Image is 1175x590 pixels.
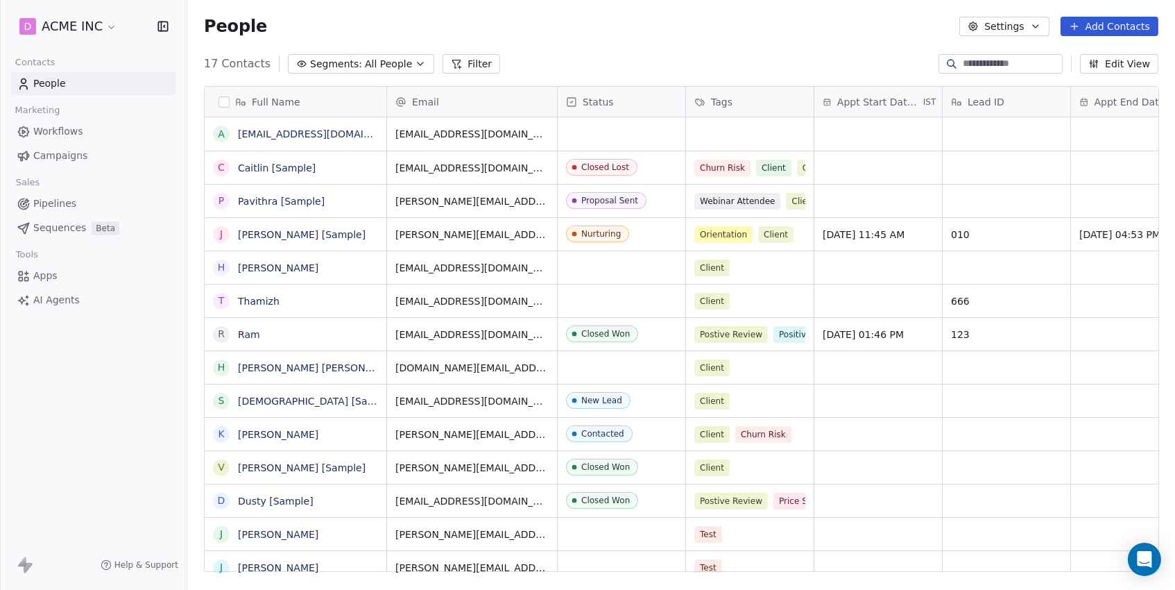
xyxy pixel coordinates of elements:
div: Status [558,87,685,117]
a: [PERSON_NAME] [238,562,318,573]
span: IST [923,96,936,108]
span: Price Sensitive [773,493,846,509]
span: Full Name [252,95,300,109]
span: Client [786,193,821,210]
span: [PERSON_NAME][EMAIL_ADDRESS][DOMAIN_NAME] [395,194,549,208]
div: Nurturing [581,229,621,239]
div: Closed Won [581,329,630,339]
a: [PERSON_NAME] [PERSON_NAME] [238,362,402,373]
div: J [220,227,223,242]
div: Closed Lost [581,162,629,172]
a: [DEMOGRAPHIC_DATA] [Sample] [238,396,395,407]
span: [PERSON_NAME][EMAIL_ADDRESS][DOMAIN_NAME] [395,528,549,541]
span: Pipelines [33,196,76,211]
span: Beta [92,221,119,235]
span: Tags [711,95,732,109]
a: SequencesBeta [11,217,175,239]
a: Apps [11,264,175,287]
span: AI Agents [33,293,80,307]
a: [PERSON_NAME] [Sample] [238,229,366,240]
span: Postive Review [694,493,768,509]
span: [DOMAIN_NAME][EMAIL_ADDRESS][DOMAIN_NAME] [395,361,549,375]
div: Contacted [581,429,624,439]
div: Email [387,87,557,117]
span: Test [694,559,722,576]
a: Dusty [Sample] [238,496,314,507]
div: V [218,460,225,475]
span: Churn Risk [735,426,791,443]
span: Orientation [694,226,753,243]
span: Workflows [33,124,83,139]
span: Client [797,160,832,176]
span: Apps [33,269,58,283]
span: People [204,16,267,37]
span: Help & Support [114,559,178,571]
a: Ram [238,329,260,340]
button: Filter [443,54,500,74]
a: Thamizh [238,296,280,307]
span: [DATE] 11:45 AM [823,228,934,242]
span: Client [758,226,794,243]
span: Client [694,426,730,443]
span: Email [412,95,439,109]
a: Pavithra [Sample] [238,196,325,207]
a: Help & Support [101,559,178,571]
span: Segments: [310,57,362,71]
div: h [218,360,225,375]
div: S [218,394,225,408]
div: C [218,160,225,175]
span: [EMAIL_ADDRESS][DOMAIN_NAME] [395,161,549,175]
span: Client [756,160,791,176]
span: Lead ID [968,95,1004,109]
a: [EMAIL_ADDRESS][DOMAIN_NAME] [238,128,408,140]
span: [PERSON_NAME][EMAIL_ADDRESS][DOMAIN_NAME] [395,461,549,475]
div: K [218,427,224,441]
span: [PERSON_NAME][EMAIL_ADDRESS][DOMAIN_NAME] [395,228,549,242]
span: Sequences [33,221,86,235]
a: Workflows [11,120,175,143]
a: Pipelines [11,192,175,215]
span: Test [694,526,722,543]
div: Lead ID [943,87,1070,117]
a: AI Agents [11,289,175,312]
span: Tools [10,244,44,265]
div: Tags [686,87,814,117]
span: People [33,76,66,91]
span: [EMAIL_ADDRESS][DOMAIN_NAME] [395,328,549,342]
span: D [24,19,32,33]
button: Edit View [1080,54,1158,74]
div: H [218,260,225,275]
span: Client [694,293,730,310]
span: All People [365,57,412,71]
a: [PERSON_NAME] [238,429,318,440]
span: Client [694,360,730,376]
span: 010 [951,228,1062,242]
span: Positive Review [773,326,849,343]
a: [PERSON_NAME] [238,262,318,273]
div: P [218,194,224,208]
span: Appt Start Date/Time [837,95,920,109]
span: Webinar Attendee [694,193,780,210]
a: Campaigns [11,144,175,167]
span: [EMAIL_ADDRESS][DOMAIN_NAME] [395,394,549,408]
span: Sales [10,172,46,193]
div: Appt Start Date/TimeIST [814,87,942,117]
span: Client [694,393,730,410]
div: Full Name [205,87,386,117]
a: [PERSON_NAME] [238,529,318,540]
span: ACME INC [42,17,103,35]
div: grid [205,117,387,573]
span: Marketing [9,100,66,121]
span: [PERSON_NAME][EMAIL_ADDRESS][DOMAIN_NAME] [395,428,549,441]
div: Proposal Sent [581,196,638,205]
button: DACME INC [17,15,120,38]
span: [EMAIL_ADDRESS][DOMAIN_NAME] [395,294,549,308]
div: D [218,494,225,508]
div: j [220,560,223,575]
button: Settings [959,17,1049,36]
div: New Lead [581,396,622,405]
div: T [218,294,225,308]
span: 666 [951,294,1062,308]
div: Closed Won [581,462,630,472]
span: 17 Contacts [204,56,271,72]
